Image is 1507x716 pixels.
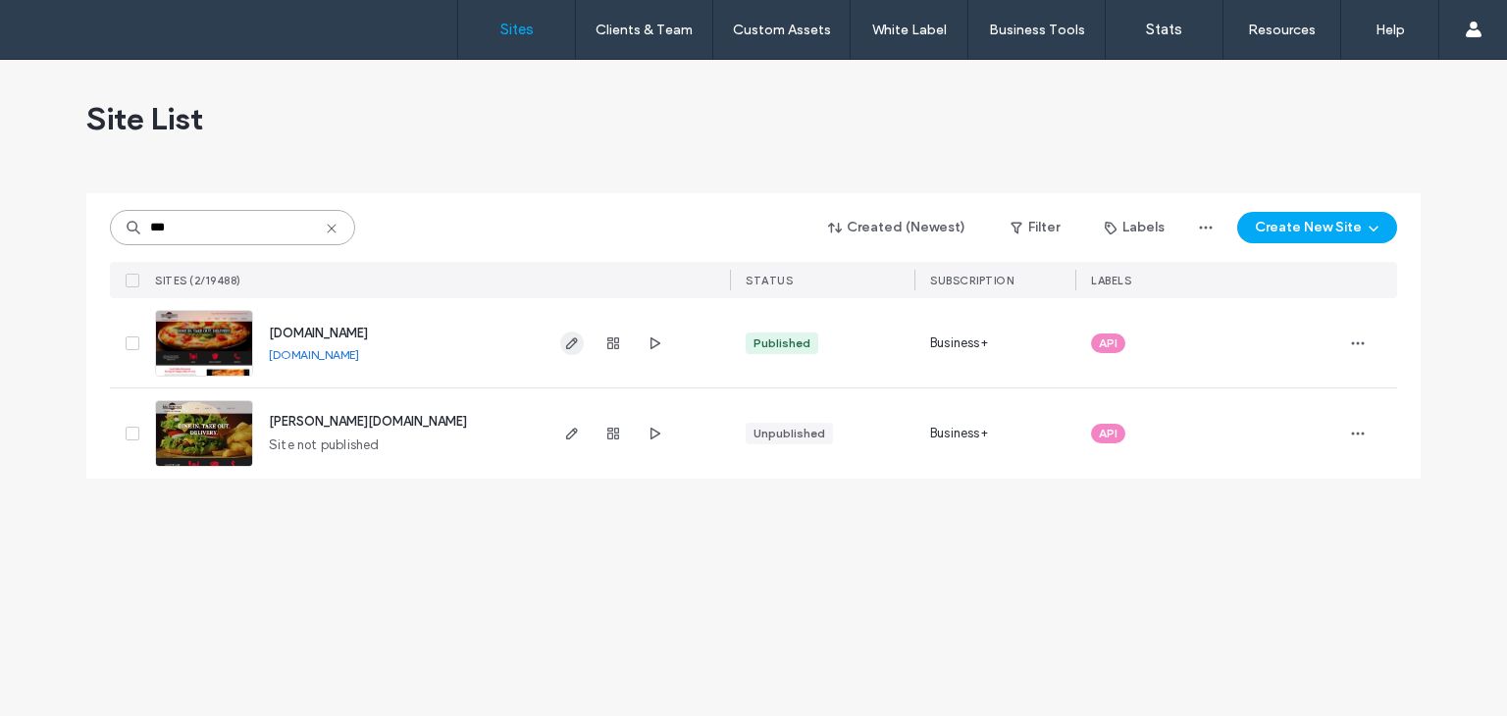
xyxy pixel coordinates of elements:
span: Business+ [930,424,988,443]
a: [DOMAIN_NAME] [269,347,359,362]
span: STATUS [746,274,793,287]
span: SITES (2/19488) [155,274,241,287]
span: API [1099,334,1117,352]
span: Help [44,14,84,31]
a: [DOMAIN_NAME] [269,326,368,340]
label: Custom Assets [733,22,831,38]
div: Published [753,334,810,352]
label: White Label [872,22,947,38]
label: Business Tools [989,22,1085,38]
label: Help [1376,22,1405,38]
div: Unpublished [753,425,825,442]
label: Sites [500,21,534,38]
label: Stats [1146,21,1182,38]
label: Clients & Team [596,22,693,38]
span: Site not published [269,435,380,455]
span: Site List [86,99,203,138]
span: LABELS [1091,274,1131,287]
button: Create New Site [1237,212,1397,243]
a: [PERSON_NAME][DOMAIN_NAME] [269,414,467,429]
button: Filter [991,212,1079,243]
label: Resources [1248,22,1316,38]
span: Business+ [930,333,988,353]
span: SUBSCRIPTION [930,274,1013,287]
span: API [1099,425,1117,442]
button: Labels [1087,212,1182,243]
button: Created (Newest) [811,212,983,243]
